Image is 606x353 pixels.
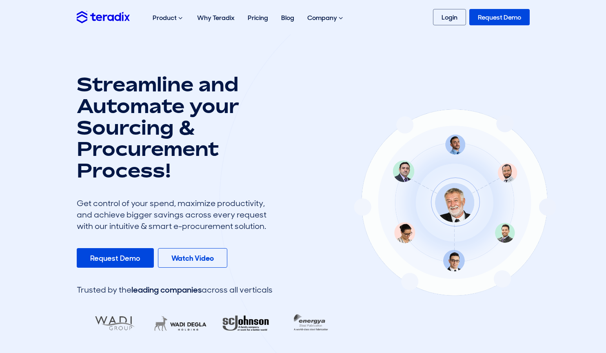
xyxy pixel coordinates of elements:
[275,5,301,31] a: Blog
[433,9,466,25] a: Login
[158,248,227,268] a: Watch Video
[131,284,202,295] span: leading companies
[191,5,241,31] a: Why Teradix
[241,5,275,31] a: Pricing
[77,284,273,295] div: Trusted by the across all verticals
[206,310,273,337] img: RA
[77,198,273,232] div: Get control of your spend, maximize productivity, and achieve bigger savings across every request...
[77,73,273,181] h1: Streamline and Automate your Sourcing & Procurement Process!
[469,9,530,25] a: Request Demo
[146,5,191,31] div: Product
[171,253,214,263] b: Watch Video
[77,248,154,268] a: Request Demo
[77,11,130,23] img: Teradix logo
[141,310,207,337] img: LifeMakers
[301,5,351,31] div: Company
